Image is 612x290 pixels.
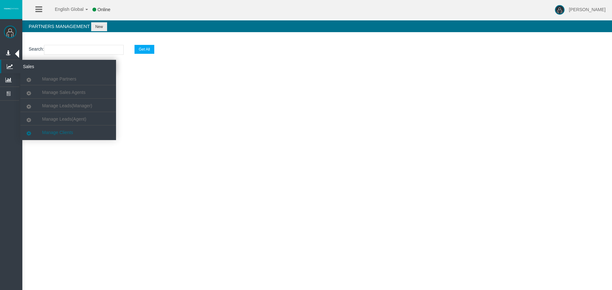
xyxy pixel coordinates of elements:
span: English Global [47,7,84,12]
a: Manage Sales Agents [20,87,116,98]
a: Manage Leads(Agent) [20,113,116,125]
a: Sales [1,60,116,73]
span: Manage Leads(Manager) [42,103,92,108]
button: Get All [135,45,154,54]
button: New [91,22,107,31]
a: Manage Partners [20,73,116,85]
span: Online [98,7,110,12]
img: logo.svg [3,7,19,10]
label: Search [29,46,43,53]
a: Manage Clients [20,127,116,138]
img: user-image [555,5,565,15]
span: Sales [18,60,81,73]
span: Manage Leads(Agent) [42,117,86,122]
span: Manage Clients [42,130,73,135]
span: Manage Partners [42,76,76,81]
span: [PERSON_NAME] [569,7,606,12]
span: Manage Sales Agents [42,90,85,95]
span: Partners Management [29,24,90,29]
p: : [29,45,606,55]
a: Manage Leads(Manager) [20,100,116,111]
